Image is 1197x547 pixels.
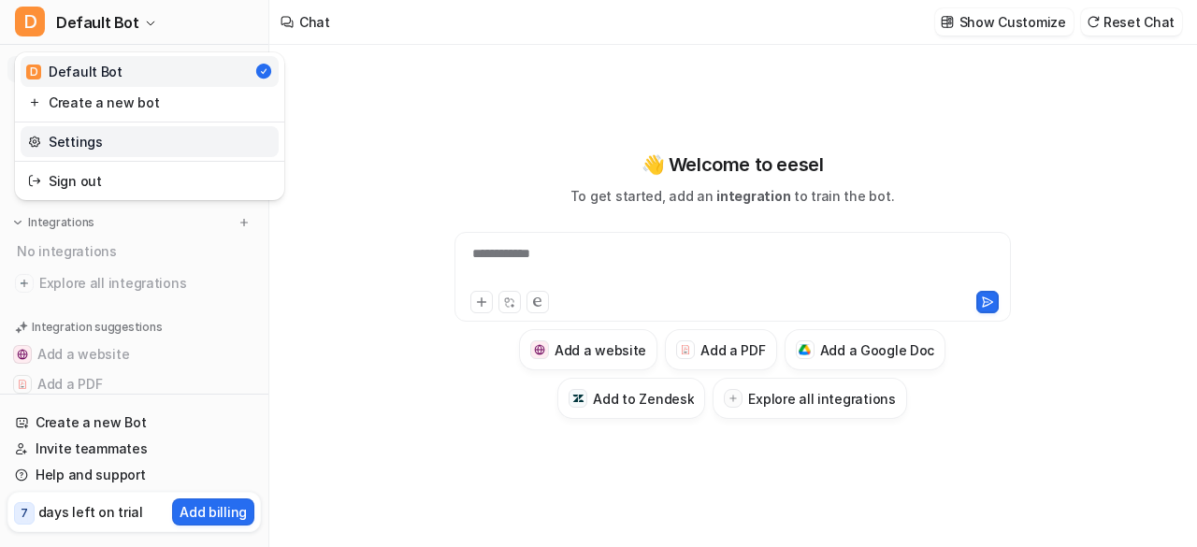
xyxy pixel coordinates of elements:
img: reset [28,171,41,191]
img: reset [28,132,41,151]
a: Sign out [21,166,279,196]
a: Create a new bot [21,87,279,118]
span: D [26,65,41,79]
img: reset [28,93,41,112]
div: Default Bot [26,62,123,81]
span: Default Bot [56,9,139,36]
div: DDefault Bot [15,52,284,200]
a: Settings [21,126,279,157]
span: D [15,7,45,36]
